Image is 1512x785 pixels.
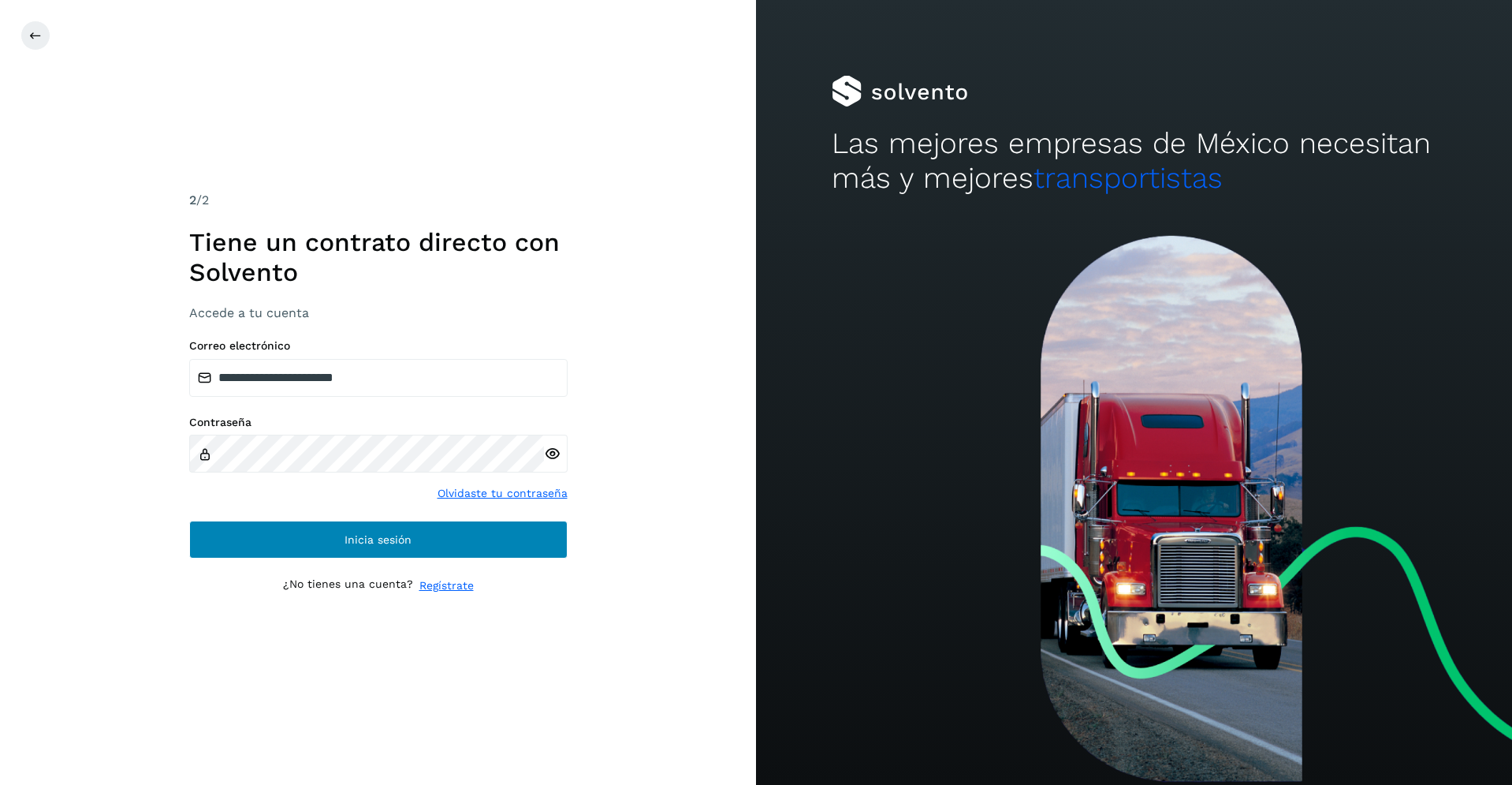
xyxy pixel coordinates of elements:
span: 2 [189,193,196,207]
label: Contraseña [189,416,568,429]
a: Regístrate [419,578,474,594]
h2: Las mejores empresas de México necesitan más y mejores [832,126,1436,196]
button: Inicia sesión [189,521,568,559]
p: ¿No tienes una cuenta? [283,578,413,594]
div: /2 [189,191,568,210]
a: Olvidaste tu contraseña [438,485,568,502]
h3: Accede a tu cuenta [189,305,568,320]
span: Inicia sesión [344,534,412,545]
span: transportistas [1033,161,1223,195]
label: Correo electrónico [189,339,568,353]
h1: Tiene un contrato directo con Solvento [189,227,568,288]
